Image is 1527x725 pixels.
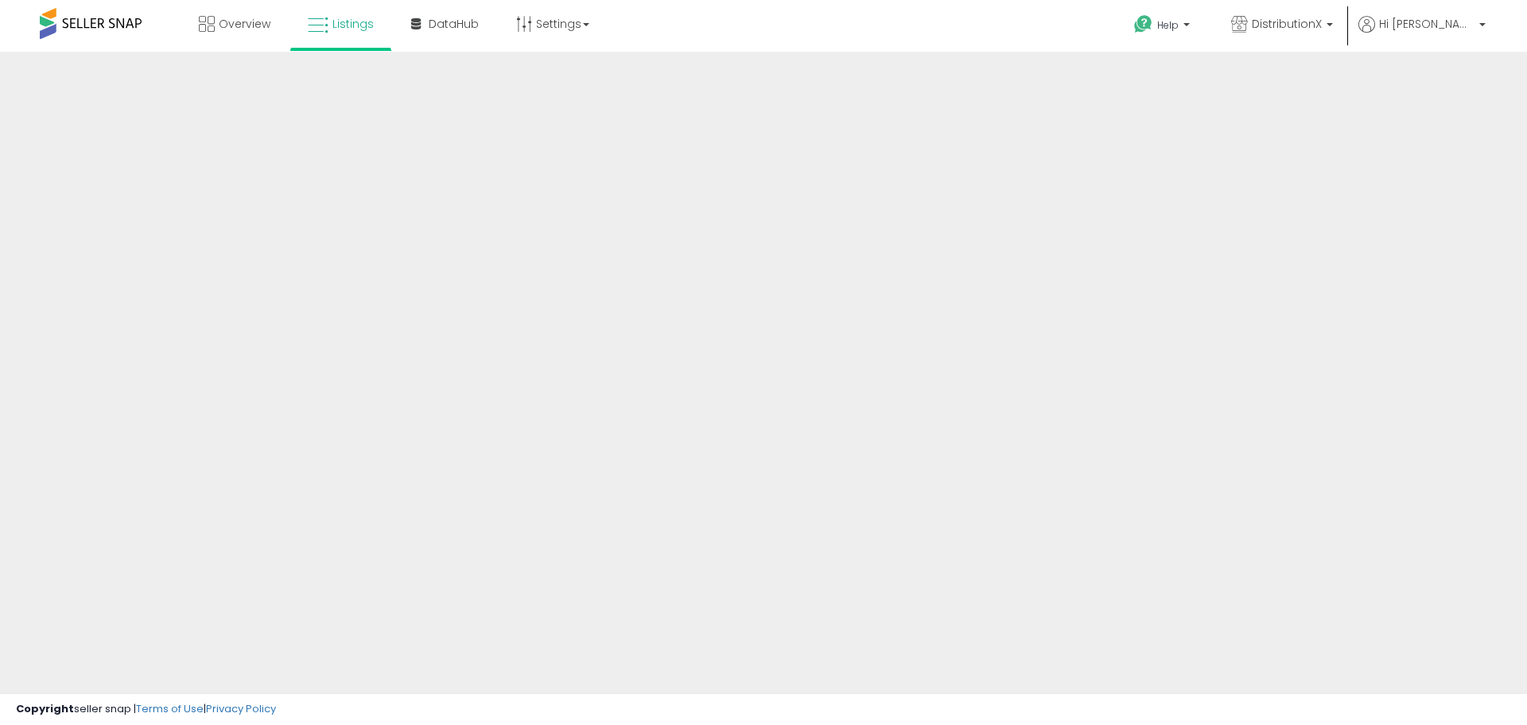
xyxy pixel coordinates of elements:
span: DistributionX [1252,16,1322,32]
div: seller snap | | [16,702,276,717]
span: Hi [PERSON_NAME] [1379,16,1475,32]
span: Listings [332,16,374,32]
i: Get Help [1133,14,1153,34]
a: Help [1121,2,1206,52]
a: Terms of Use [136,701,204,716]
a: Hi [PERSON_NAME] [1358,16,1486,52]
span: Help [1157,18,1179,32]
strong: Copyright [16,701,74,716]
a: Privacy Policy [206,701,276,716]
span: Overview [219,16,270,32]
span: DataHub [429,16,479,32]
